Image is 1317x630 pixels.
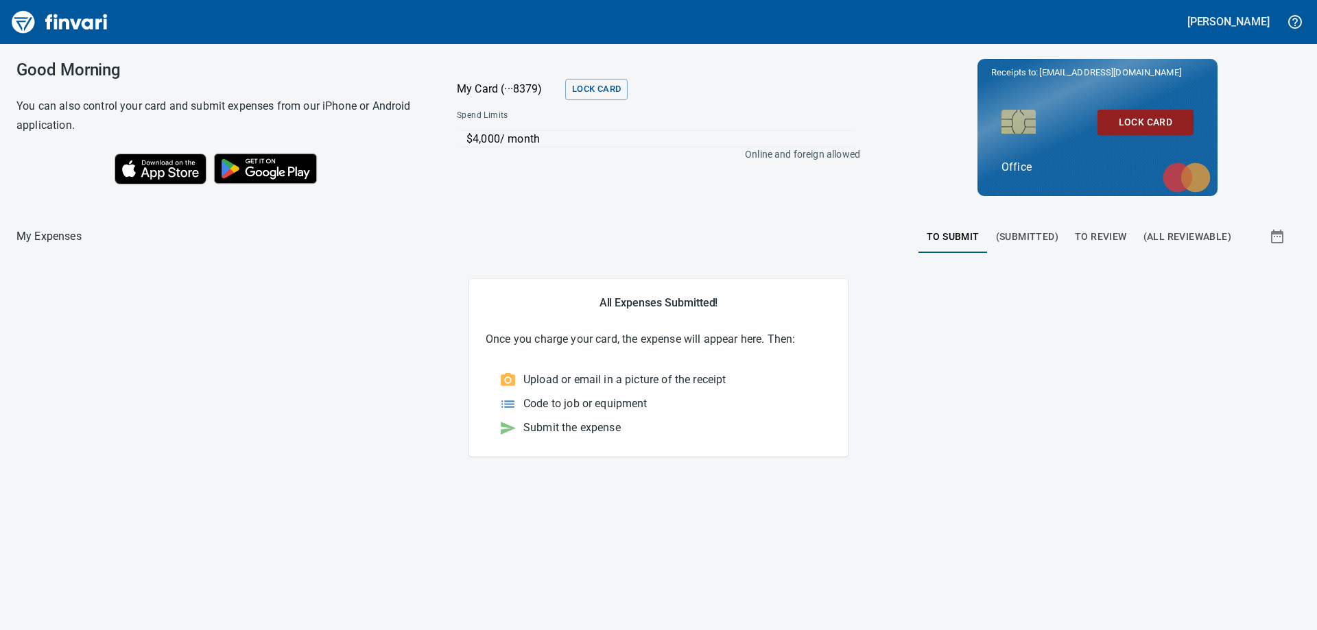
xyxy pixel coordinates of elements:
h3: Good Morning [16,60,423,80]
img: mastercard.svg [1156,156,1218,199]
h5: [PERSON_NAME] [1187,14,1270,29]
p: Upload or email in a picture of the receipt [523,372,726,388]
nav: breadcrumb [16,228,82,245]
img: Get it on Google Play [206,146,324,191]
p: My Expenses [16,228,82,245]
img: Download on the App Store [115,154,206,184]
p: Office [1001,159,1194,175]
span: To Review [1075,228,1127,245]
button: Lock Card [565,79,628,100]
p: Submit the expense [523,420,621,436]
span: To Submit [927,228,980,245]
span: Spend Limits [457,109,683,123]
span: (All Reviewable) [1143,228,1231,245]
img: Finvari [8,5,111,38]
p: Receipts to: [991,66,1204,80]
p: My Card (···8379) [457,81,560,97]
p: Once you charge your card, the expense will appear here. Then: [486,331,831,348]
h6: You can also control your card and submit expenses from our iPhone or Android application. [16,97,423,135]
h5: All Expenses Submitted! [486,295,831,310]
span: Lock Card [1108,114,1183,131]
span: [EMAIL_ADDRESS][DOMAIN_NAME] [1038,66,1182,79]
span: Lock Card [572,82,621,97]
p: Code to job or equipment [523,396,648,412]
button: Show transactions within a particular date range [1257,220,1301,253]
span: (Submitted) [996,228,1058,245]
p: Online and foreign allowed [446,147,860,161]
button: [PERSON_NAME] [1184,11,1273,32]
button: Lock Card [1097,110,1194,135]
p: $4,000 / month [466,131,853,147]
